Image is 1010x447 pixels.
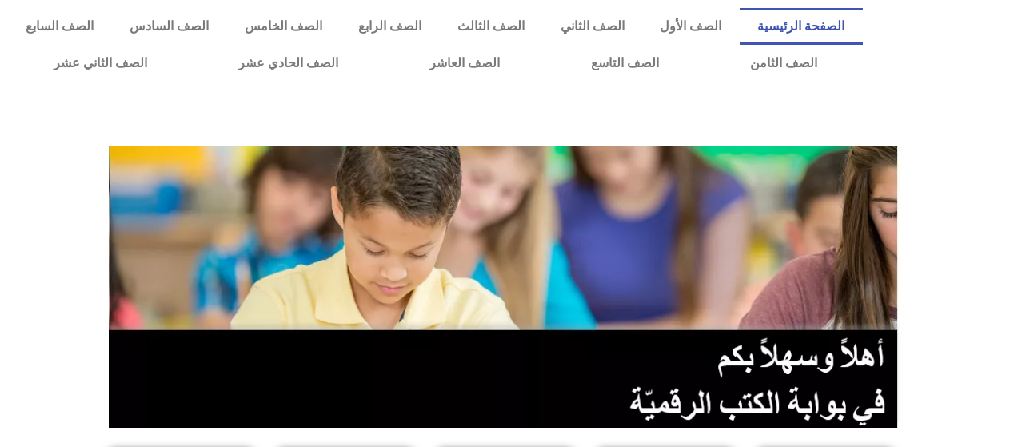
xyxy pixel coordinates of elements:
a: الصف الثاني [542,8,642,45]
a: الصف السابع [8,8,112,45]
a: الصف الثاني عشر [8,45,193,82]
a: الصف العاشر [384,45,545,82]
a: الصف الثامن [705,45,863,82]
a: الصف السادس [112,8,227,45]
a: الصف التاسع [545,45,705,82]
a: الصفحة الرئيسية [740,8,863,45]
a: الصف الرابع [341,8,440,45]
a: الصف الحادي عشر [193,45,384,82]
a: الصف الخامس [227,8,341,45]
a: الصف الثالث [439,8,542,45]
a: الصف الأول [642,8,740,45]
